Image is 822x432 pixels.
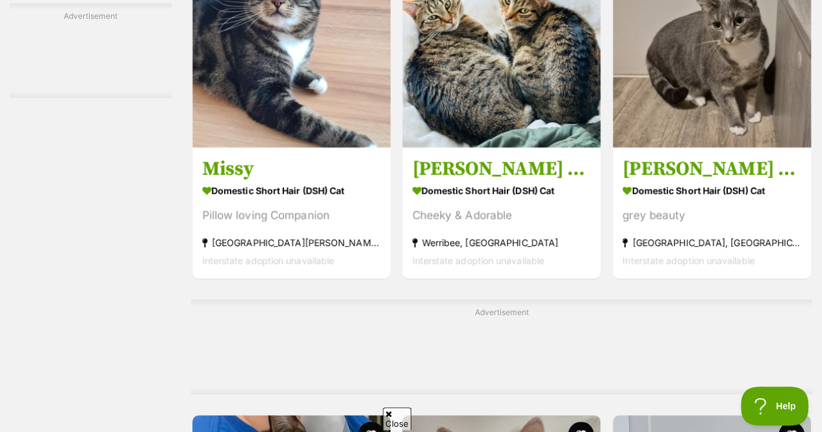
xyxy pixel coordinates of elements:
h3: Missy [202,157,381,181]
span: Interstate adoption unavailable [202,255,334,266]
strong: [GEOGRAPHIC_DATA][PERSON_NAME][GEOGRAPHIC_DATA] [202,234,381,251]
div: Cheeky & Adorable [412,207,591,224]
a: Missy Domestic Short Hair (DSH) Cat Pillow loving Companion [GEOGRAPHIC_DATA][PERSON_NAME][GEOGRA... [192,147,391,279]
strong: Domestic Short Hair (DSH) Cat [412,181,591,200]
div: grey beauty [623,207,801,224]
span: Close [383,407,411,430]
a: [PERSON_NAME] **2nd Chance Cat Rescue** Domestic Short Hair (DSH) Cat grey beauty [GEOGRAPHIC_DAT... [613,147,811,279]
span: Interstate adoption unavailable [412,255,544,266]
strong: Domestic Short Hair (DSH) Cat [623,181,801,200]
strong: [GEOGRAPHIC_DATA], [GEOGRAPHIC_DATA] [623,234,801,251]
div: Pillow loving Companion [202,207,381,224]
strong: Werribee, [GEOGRAPHIC_DATA] [412,234,591,251]
div: Advertisement [10,3,172,98]
strong: Domestic Short Hair (DSH) Cat [202,181,381,200]
h3: [PERSON_NAME] **2nd Chance Cat Rescue** [623,157,801,181]
div: Advertisement [191,299,812,394]
span: Interstate adoption unavailable [623,255,754,266]
iframe: Help Scout Beacon - Open [741,387,809,426]
a: [PERSON_NAME] & [PERSON_NAME] Domestic Short Hair (DSH) Cat Cheeky & Adorable Werribee, [GEOGRAPH... [402,147,600,279]
h3: [PERSON_NAME] & [PERSON_NAME] [412,157,591,181]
